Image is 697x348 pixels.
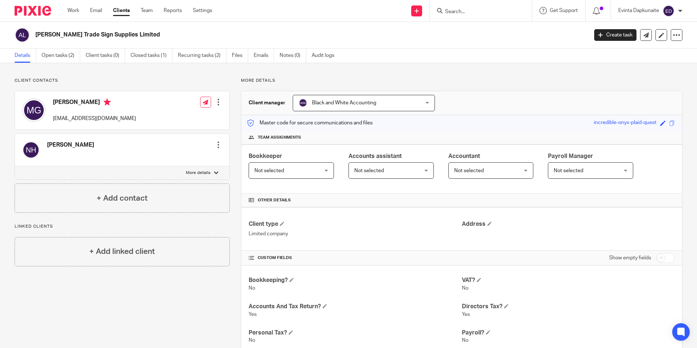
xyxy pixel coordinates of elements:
span: Bookkeeper [249,153,282,159]
p: More details [186,170,210,176]
span: Black and White Accounting [312,100,376,105]
h4: Address [462,220,675,228]
span: No [249,286,255,291]
a: Email [90,7,102,14]
img: svg%3E [22,141,40,159]
h3: Client manager [249,99,285,107]
span: Accountant [448,153,480,159]
div: incredible-onyx-plaid-quest [594,119,657,127]
label: Show empty fields [609,254,651,262]
span: Yes [462,312,470,317]
span: Not selected [354,168,384,173]
p: Limited company [249,230,462,237]
a: Files [232,49,248,63]
h4: CUSTOM FIELDS [249,255,462,261]
a: Reports [164,7,182,14]
p: [EMAIL_ADDRESS][DOMAIN_NAME] [53,115,136,122]
h4: Client type [249,220,462,228]
h4: Accounts And Tax Return? [249,303,462,310]
a: Audit logs [312,49,340,63]
p: Client contacts [15,78,230,84]
a: Client tasks (0) [86,49,125,63]
p: Evinta Dapkunaite [618,7,659,14]
img: svg%3E [663,5,674,17]
span: Not selected [454,168,484,173]
p: Master code for secure communications and files [247,119,373,127]
input: Search [444,9,510,15]
a: Settings [193,7,212,14]
span: No [462,338,468,343]
a: Work [67,7,79,14]
img: svg%3E [22,98,46,122]
a: Team [141,7,153,14]
span: Not selected [554,168,583,173]
h4: + Add contact [97,193,148,204]
a: Closed tasks (1) [131,49,172,63]
h4: [PERSON_NAME] [53,98,136,108]
a: Open tasks (2) [42,49,80,63]
h4: Directors Tax? [462,303,675,310]
h4: Bookkeeping? [249,277,462,284]
img: svg%3E [299,98,307,107]
h4: Payroll? [462,329,675,337]
h4: + Add linked client [89,246,155,257]
img: Pixie [15,6,51,16]
a: Details [15,49,36,63]
img: svg%3E [15,27,30,43]
span: Other details [258,197,291,203]
span: Get Support [550,8,578,13]
a: Notes (0) [280,49,306,63]
h4: Personal Tax? [249,329,462,337]
a: Emails [254,49,274,63]
span: Team assignments [258,135,301,140]
h2: [PERSON_NAME] Trade Sign Supplies Limited [35,31,474,39]
h4: VAT? [462,277,675,284]
a: Recurring tasks (2) [178,49,226,63]
a: Create task [594,29,636,41]
span: Accounts assistant [348,153,402,159]
span: No [462,286,468,291]
span: Not selected [254,168,284,173]
i: Primary [104,98,111,106]
a: Clients [113,7,130,14]
span: No [249,338,255,343]
h4: [PERSON_NAME] [47,141,94,149]
p: More details [241,78,682,84]
p: Linked clients [15,224,230,229]
span: Payroll Manager [548,153,593,159]
span: Yes [249,312,257,317]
